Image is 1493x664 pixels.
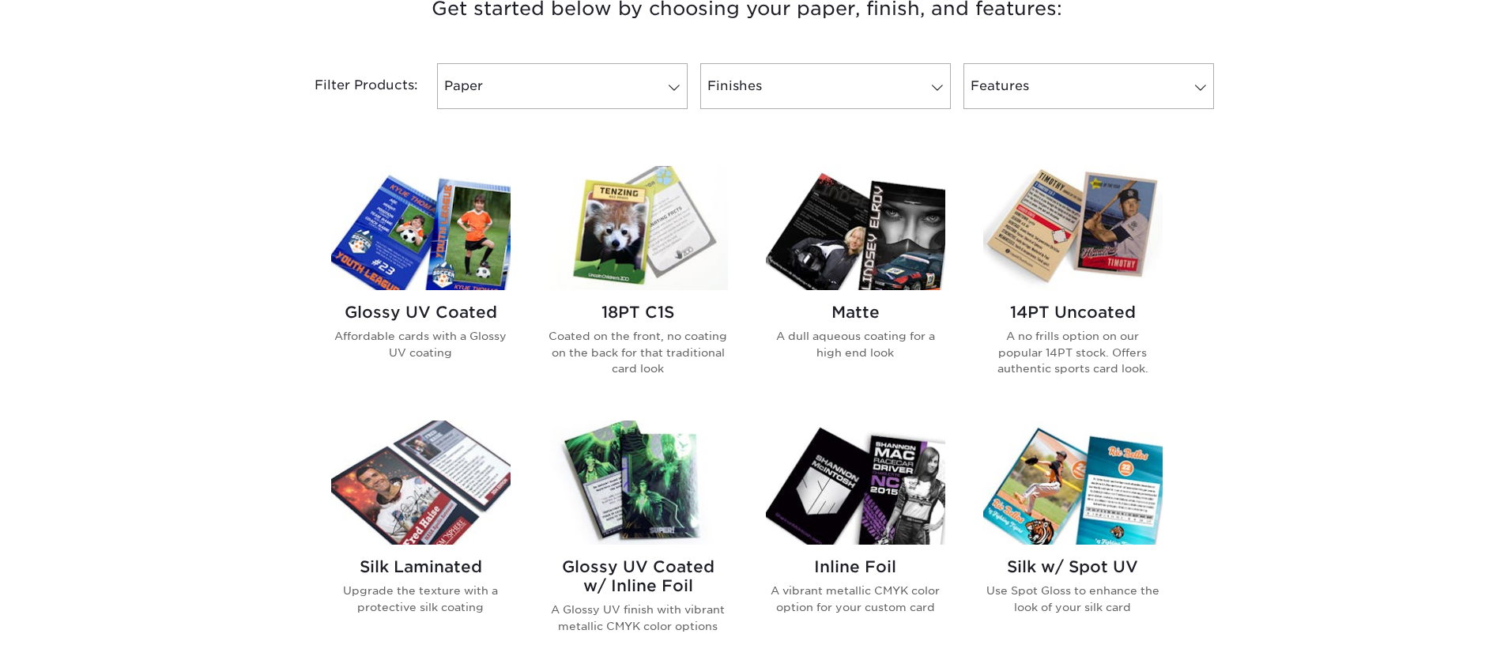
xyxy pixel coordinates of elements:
img: Silk Laminated Trading Cards [331,421,511,545]
a: Inline Foil Trading Cards Inline Foil A vibrant metallic CMYK color option for your custom card [766,421,945,659]
a: Glossy UV Coated Trading Cards Glossy UV Coated Affordable cards with a Glossy UV coating [331,166,511,402]
a: Silk Laminated Trading Cards Silk Laminated Upgrade the texture with a protective silk coating [331,421,511,659]
h2: Glossy UV Coated [331,303,511,322]
p: Affordable cards with a Glossy UV coating [331,328,511,360]
h2: Matte [766,303,945,322]
h2: Silk Laminated [331,557,511,576]
img: 18PT C1S Trading Cards [549,166,728,290]
img: 14PT Uncoated Trading Cards [983,166,1163,290]
img: Matte Trading Cards [766,166,945,290]
h2: 14PT Uncoated [983,303,1163,322]
p: A dull aqueous coating for a high end look [766,328,945,360]
a: 14PT Uncoated Trading Cards 14PT Uncoated A no frills option on our popular 14PT stock. Offers au... [983,166,1163,402]
p: Upgrade the texture with a protective silk coating [331,583,511,615]
img: Glossy UV Coated Trading Cards [331,166,511,290]
img: Silk w/ Spot UV Trading Cards [983,421,1163,545]
img: Glossy UV Coated w/ Inline Foil Trading Cards [549,421,728,545]
a: Silk w/ Spot UV Trading Cards Silk w/ Spot UV Use Spot Gloss to enhance the look of your silk card [983,421,1163,659]
p: A vibrant metallic CMYK color option for your custom card [766,583,945,615]
h2: 18PT C1S [549,303,728,322]
a: Matte Trading Cards Matte A dull aqueous coating for a high end look [766,166,945,402]
p: A no frills option on our popular 14PT stock. Offers authentic sports card look. [983,328,1163,376]
a: Glossy UV Coated w/ Inline Foil Trading Cards Glossy UV Coated w/ Inline Foil A Glossy UV finish ... [549,421,728,659]
h2: Glossy UV Coated w/ Inline Foil [549,557,728,595]
p: Use Spot Gloss to enhance the look of your silk card [983,583,1163,615]
p: Coated on the front, no coating on the back for that traditional card look [549,328,728,376]
h2: Inline Foil [766,557,945,576]
a: Finishes [700,63,951,109]
p: A Glossy UV finish with vibrant metallic CMYK color options [549,602,728,634]
h2: Silk w/ Spot UV [983,557,1163,576]
a: Features [963,63,1214,109]
img: Inline Foil Trading Cards [766,421,945,545]
a: 18PT C1S Trading Cards 18PT C1S Coated on the front, no coating on the back for that traditional ... [549,166,728,402]
a: Paper [437,63,688,109]
div: Filter Products: [273,63,431,109]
